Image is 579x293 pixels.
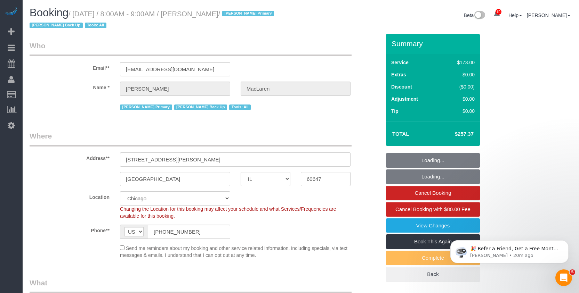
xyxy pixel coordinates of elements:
strong: Total [392,131,409,137]
span: Send me reminders about my booking and other service related information, including specials, via... [120,245,347,258]
span: 5 [570,269,575,275]
a: Beta [464,12,485,18]
iframe: Intercom notifications message [440,226,579,274]
input: Zip Code** [301,172,351,186]
legend: Who [30,41,352,56]
label: Service [391,59,409,66]
span: Tools: All [85,23,106,28]
h3: Summary [392,40,476,48]
legend: Where [30,131,352,146]
label: Extras [391,71,406,78]
span: [PERSON_NAME] Primary [120,104,172,110]
span: [PERSON_NAME] Primary [222,11,274,16]
span: 84 [496,9,501,15]
div: $173.00 [442,59,475,66]
a: View Changes [386,218,480,233]
input: First Name** [120,82,230,96]
h4: $257.37 [434,131,474,137]
img: Automaid Logo [4,7,18,17]
a: Book This Again [386,234,480,249]
label: Discount [391,83,412,90]
a: Help [508,12,522,18]
a: Back [386,267,480,282]
div: $0.00 [442,71,475,78]
iframe: Intercom live chat [555,269,572,286]
div: ($0.00) [442,83,475,90]
a: 84 [490,7,504,22]
a: Cancel Booking [386,186,480,200]
span: [PERSON_NAME] Back Up [174,104,227,110]
label: Location [24,191,115,201]
label: Adjustment [391,95,418,102]
a: Cancel Booking with $80.00 Fee [386,202,480,217]
a: [PERSON_NAME] [527,12,570,18]
img: New interface [474,11,485,20]
div: $0.00 [442,108,475,115]
small: / [DATE] / 8:00AM - 9:00AM / [PERSON_NAME] [30,10,276,30]
div: $0.00 [442,95,475,102]
span: Booking [30,7,69,19]
label: Tip [391,108,399,115]
label: Name * [24,82,115,91]
span: Changing the Location for this booking may affect your schedule and what Services/Frequencies are... [120,206,336,219]
span: [PERSON_NAME] Back Up [30,23,83,28]
input: Last Name* [241,82,351,96]
span: Tools: All [229,104,251,110]
span: Cancel Booking with $80.00 Fee [395,206,471,212]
